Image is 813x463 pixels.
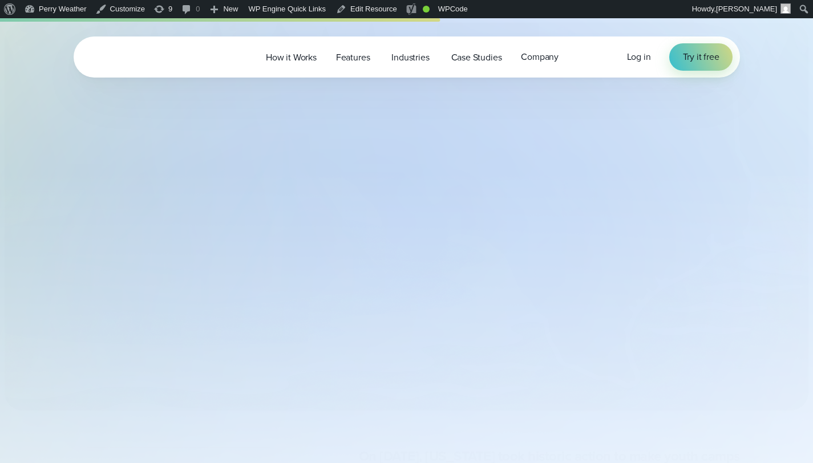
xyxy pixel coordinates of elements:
span: Try it free [683,50,719,64]
span: Company [521,50,559,64]
span: How it Works [266,51,317,64]
a: How it Works [256,46,326,69]
div: Good [423,6,430,13]
a: Log in [627,50,651,64]
span: Log in [627,50,651,63]
span: Features [336,51,370,64]
span: Case Studies [451,51,502,64]
span: [PERSON_NAME] [716,5,777,13]
a: Try it free [669,43,733,71]
span: Industries [391,51,429,64]
a: Case Studies [442,46,512,69]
